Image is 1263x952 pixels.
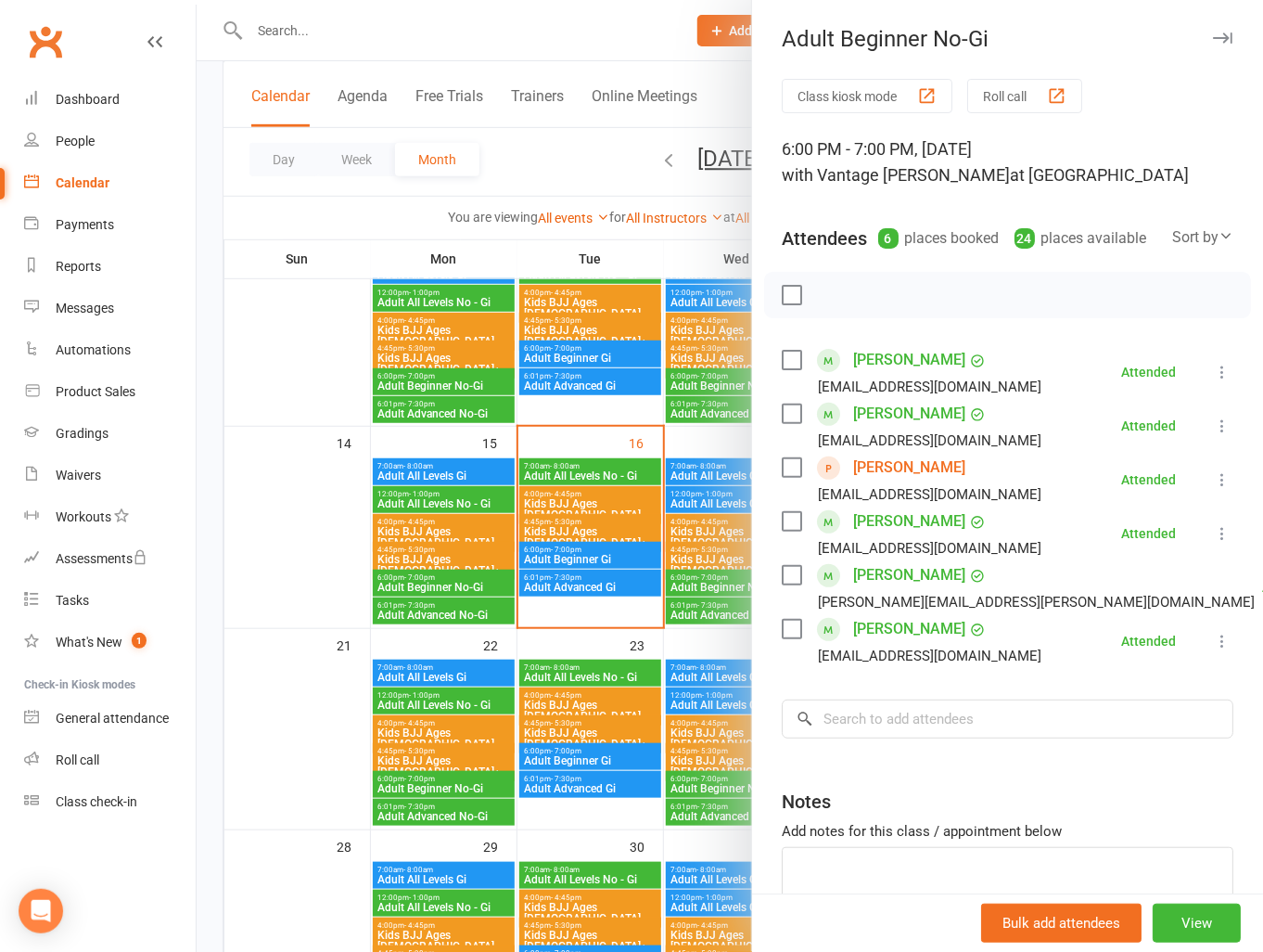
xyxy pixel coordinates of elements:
[1153,904,1241,943] button: View
[818,482,1041,507] div: [EMAIL_ADDRESS][DOMAIN_NAME]
[782,820,1233,843] div: Add notes for this class / appointment below
[1121,635,1176,648] div: Attended
[24,204,196,246] a: Payments
[56,92,120,107] div: Dashboard
[56,468,101,482] div: Waivers
[1121,419,1176,432] div: Attended
[967,79,1082,113] button: Roll call
[56,134,95,148] div: People
[22,19,69,65] a: Clubworx
[24,496,196,538] a: Workouts
[853,614,965,644] a: [PERSON_NAME]
[878,225,1000,251] div: places booked
[878,228,899,249] div: 6
[24,740,196,781] a: Roll call
[752,26,1263,52] div: Adult Beginner No-Gi
[1010,165,1189,185] span: at [GEOGRAPHIC_DATA]
[56,259,101,274] div: Reports
[56,593,89,608] div: Tasks
[1121,473,1176,486] div: Attended
[853,560,965,590] a: [PERSON_NAME]
[818,375,1041,399] div: [EMAIL_ADDRESS][DOMAIN_NAME]
[1121,366,1176,379] div: Attended
[782,136,1233,188] div: 6:00 PM - 7:00 PM, [DATE]
[1172,225,1233,250] div: Sort by
[56,342,131,357] div: Automations
[853,399,965,429] a: [PERSON_NAME]
[1014,225,1147,251] div: places available
[56,794,137,809] div: Class check-in
[981,904,1142,943] button: Bulk add attendees
[56,635,122,650] div: What's New
[24,288,196,329] a: Messages
[24,121,196,162] a: People
[818,429,1041,453] div: [EMAIL_ADDRESS][DOMAIN_NAME]
[56,301,114,315] div: Messages
[24,698,196,740] a: General attendance kiosk mode
[782,225,867,251] div: Attendees
[24,79,196,121] a: Dashboard
[56,426,108,441] div: Gradings
[132,633,147,649] span: 1
[1121,527,1176,540] div: Attended
[24,455,196,496] a: Waivers
[24,413,196,455] a: Gradings
[24,580,196,622] a: Tasks
[24,781,196,823] a: Class kiosk mode
[56,551,147,566] div: Assessments
[24,538,196,580] a: Assessments
[782,789,831,815] div: Notes
[56,384,135,399] div: Product Sales
[782,79,952,113] button: Class kiosk mode
[853,453,965,482] a: [PERSON_NAME]
[24,162,196,204] a: Calendar
[818,590,1255,614] div: [PERSON_NAME][EMAIL_ADDRESS][PERSON_NAME][DOMAIN_NAME]
[818,644,1041,668] div: [EMAIL_ADDRESS][DOMAIN_NAME]
[24,622,196,663] a: What's New1
[1014,228,1035,249] div: 24
[24,329,196,371] a: Automations
[56,175,109,190] div: Calendar
[782,165,1010,185] span: with Vantage [PERSON_NAME]
[818,536,1041,560] div: [EMAIL_ADDRESS][DOMAIN_NAME]
[24,246,196,288] a: Reports
[853,507,965,536] a: [PERSON_NAME]
[56,217,114,232] div: Payments
[24,371,196,413] a: Product Sales
[56,753,99,767] div: Roll call
[56,509,111,524] div: Workouts
[56,711,169,726] div: General attendance
[782,700,1233,739] input: Search to add attendees
[19,889,63,933] div: Open Intercom Messenger
[853,345,965,375] a: [PERSON_NAME]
